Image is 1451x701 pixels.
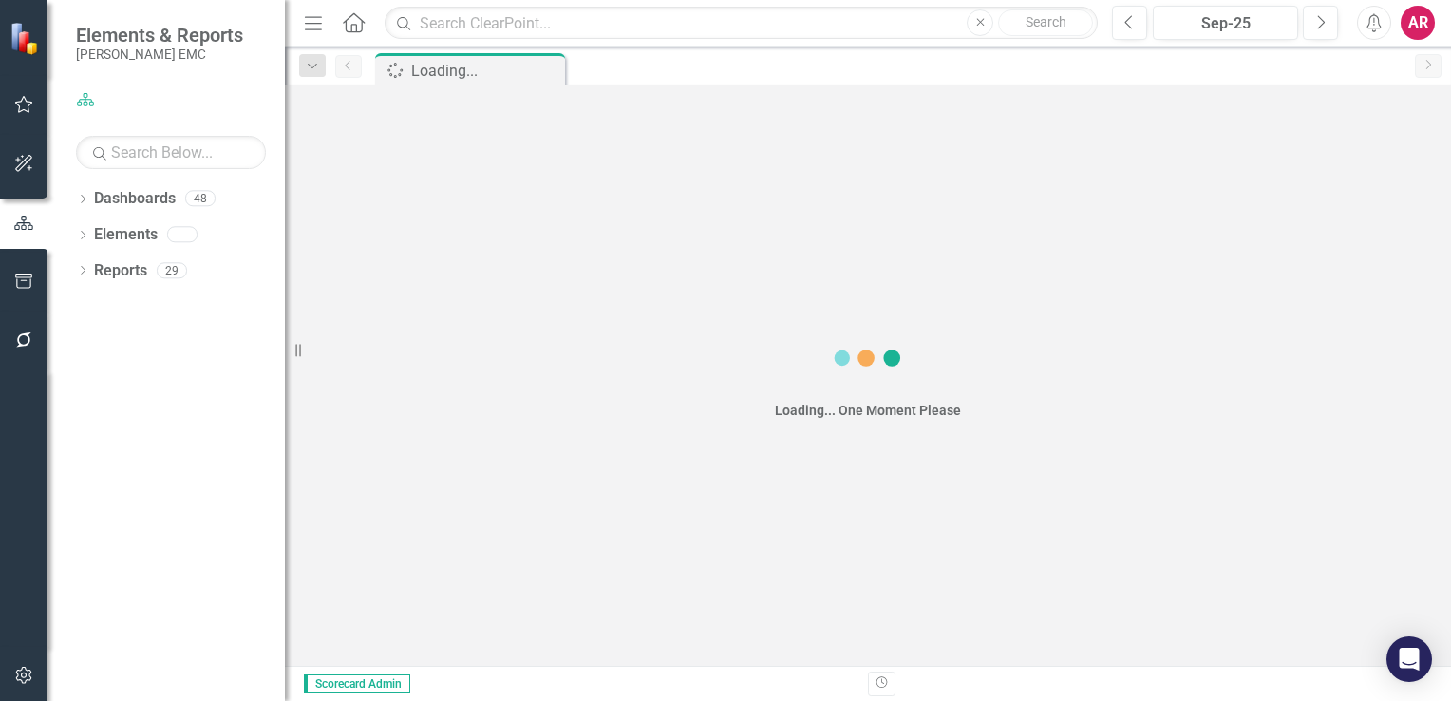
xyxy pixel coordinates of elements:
button: AR [1401,6,1435,40]
span: Scorecard Admin [304,674,410,693]
div: Sep-25 [1159,12,1291,35]
button: Search [998,9,1093,36]
div: Loading... One Moment Please [775,401,961,420]
div: 29 [157,262,187,278]
button: Sep-25 [1153,6,1298,40]
div: Open Intercom Messenger [1386,636,1432,682]
div: 48 [185,191,216,207]
a: Elements [94,224,158,246]
input: Search Below... [76,136,266,169]
span: Search [1026,14,1066,29]
span: Elements & Reports [76,24,243,47]
a: Dashboards [94,188,176,210]
input: Search ClearPoint... [385,7,1098,40]
a: Reports [94,260,147,282]
div: Loading... [411,59,560,83]
img: ClearPoint Strategy [9,21,44,55]
small: [PERSON_NAME] EMC [76,47,243,62]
